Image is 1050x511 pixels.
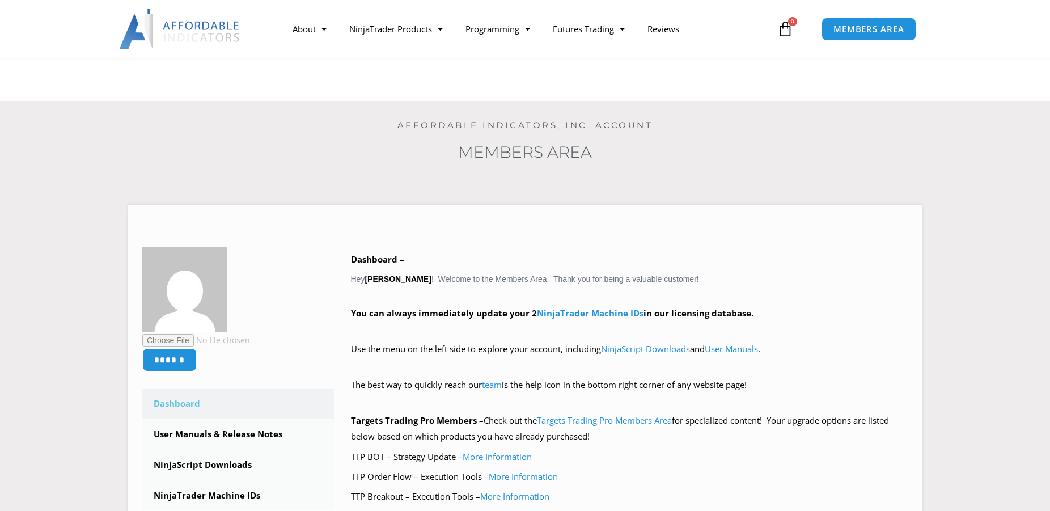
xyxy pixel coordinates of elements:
[489,471,558,482] a: More Information
[397,120,653,130] a: Affordable Indicators, Inc. Account
[142,450,334,480] a: NinjaScript Downloads
[365,274,431,284] strong: [PERSON_NAME]
[351,413,908,445] p: Check out the for specialized content! Your upgrade options are listed below based on which produ...
[351,469,908,485] p: TTP Order Flow – Execution Tools –
[601,343,690,354] a: NinjaScript Downloads
[351,254,404,265] b: Dashboard –
[541,16,636,42] a: Futures Trading
[338,16,454,42] a: NinjaTrader Products
[482,379,502,390] a: team
[142,420,334,449] a: User Manuals & Release Notes
[351,341,908,373] p: Use the menu on the left side to explore your account, including and .
[351,307,753,319] strong: You can always immediately update your 2 in our licensing database.
[537,307,643,319] a: NinjaTrader Machine IDs
[480,491,549,502] a: More Information
[833,25,904,33] span: MEMBERS AREA
[705,343,758,354] a: User Manuals
[788,17,797,26] span: 0
[351,449,908,465] p: TTP BOT – Strategy Update –
[351,377,908,409] p: The best way to quickly reach our is the help icon in the bottom right corner of any website page!
[822,18,916,41] a: MEMBERS AREA
[142,247,227,332] img: 38d757ba46ef542b69ad683e06873df77a77944f2e9aab1c4366dea1b9c51478
[142,481,334,510] a: NinjaTrader Machine IDs
[281,16,338,42] a: About
[351,415,484,426] strong: Targets Trading Pro Members –
[142,389,334,419] a: Dashboard
[463,451,532,462] a: More Information
[537,415,672,426] a: Targets Trading Pro Members Area
[760,12,810,45] a: 0
[351,252,908,505] div: Hey ! Welcome to the Members Area. Thank you for being a valuable customer!
[454,16,541,42] a: Programming
[281,16,774,42] nav: Menu
[458,142,592,162] a: Members Area
[119,9,241,49] img: LogoAI | Affordable Indicators – NinjaTrader
[636,16,691,42] a: Reviews
[351,489,908,505] p: TTP Breakout – Execution Tools –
